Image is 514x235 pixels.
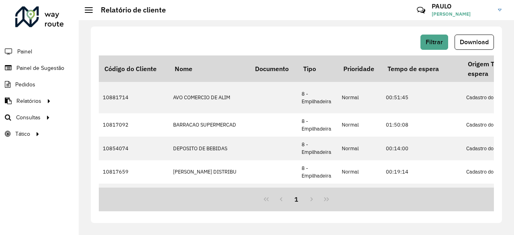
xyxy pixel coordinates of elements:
[460,39,489,45] span: Download
[169,137,249,160] td: DEPOSITO DE BEBIDAS
[382,137,462,160] td: 00:14:00
[16,64,64,72] span: Painel de Sugestão
[169,55,249,82] th: Nome
[16,113,41,122] span: Consultas
[169,184,249,223] td: MAITAN COMERCIO DE B
[99,113,169,137] td: 10817092
[16,97,41,105] span: Relatórios
[298,82,338,113] td: 8 - Empilhadeira
[298,137,338,160] td: 8 - Empilhadeira
[169,113,249,137] td: BARRACAO SUPERMERCAD
[338,82,382,113] td: Normal
[15,130,30,138] span: Tático
[338,55,382,82] th: Prioridade
[99,82,169,113] td: 10881714
[338,184,382,223] td: Normal
[169,82,249,113] td: AVO COMERCIO DE ALIM
[298,113,338,137] td: 8 - Empilhadeira
[412,2,430,19] a: Contato Rápido
[17,47,32,56] span: Painel
[99,55,169,82] th: Código do Cliente
[99,184,169,223] td: 10816215
[338,113,382,137] td: Normal
[455,35,494,50] button: Download
[382,184,462,223] td: 00:20:47
[382,160,462,184] td: 00:19:14
[93,6,166,14] h2: Relatório de cliente
[15,80,35,89] span: Pedidos
[420,35,448,50] button: Filtrar
[169,160,249,184] td: [PERSON_NAME] DISTRIBU
[99,160,169,184] td: 10817659
[382,55,462,82] th: Tempo de espera
[432,2,492,10] h3: PAULO
[382,82,462,113] td: 00:51:45
[338,160,382,184] td: Normal
[426,39,443,45] span: Filtrar
[338,137,382,160] td: Normal
[99,137,169,160] td: 10854074
[249,55,298,82] th: Documento
[289,192,304,207] button: 1
[382,113,462,137] td: 01:50:08
[298,160,338,184] td: 8 - Empilhadeira
[298,55,338,82] th: Tipo
[298,184,338,223] td: 8 - Empilhadeira
[432,10,492,18] span: [PERSON_NAME]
